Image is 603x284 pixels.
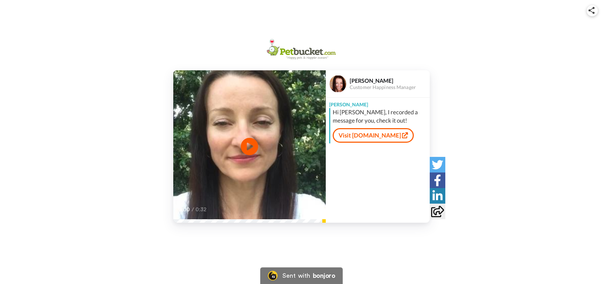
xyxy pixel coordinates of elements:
[333,128,414,143] a: Visit [DOMAIN_NAME]
[192,205,194,214] span: /
[313,206,320,213] img: Full screen
[333,108,428,125] div: Hi [PERSON_NAME], I recorded a message for you, check it out!
[178,205,190,214] span: 0:00
[350,85,429,90] div: Customer Happiness Manager
[267,39,336,60] img: Pet Bucket logo
[350,77,429,84] div: [PERSON_NAME]
[588,7,595,14] img: ic_share.svg
[326,98,430,108] div: [PERSON_NAME]
[330,76,346,92] img: Profile Image
[195,205,208,214] span: 0:32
